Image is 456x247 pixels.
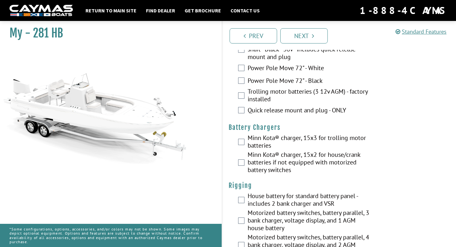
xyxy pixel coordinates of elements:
[181,6,224,15] a: Get Brochure
[248,209,373,233] label: Motorized battery switches, battery parallel, 3 bank charger, voltage display, and 1 AGM house ba...
[248,64,373,73] label: Power Pole Move 72" - White
[248,38,373,62] label: Minn Kota® RipTide Instinct Quest 112lb - 72" shaft - Black - 36v - includes quick release mount ...
[82,6,140,15] a: Return to main site
[248,134,373,151] label: Minn Kota® charger, 15x3 for trolling motor batteries
[248,151,373,175] label: Minn Kota® charger, 15x2 for house/crank batteries if not equipped with motorized battery switches
[227,6,263,15] a: Contact Us
[230,28,277,43] a: Prev
[143,6,178,15] a: Find Dealer
[229,182,450,190] h4: Rigging
[396,28,446,35] a: Standard Features
[9,5,73,17] img: white-logo-c9c8dbefe5ff5ceceb0f0178aa75bf4bb51f6bca0971e226c86eb53dfe498488.png
[248,106,373,116] label: Quick release mount and plug - ONLY
[9,26,206,40] h1: My - 281 HB
[229,123,450,131] h4: Battery Chargers
[9,224,212,247] p: *Some configurations, options, accessories, and/or colors may not be shown. Some images may depic...
[248,77,373,86] label: Power Pole Move 72" - Black
[248,192,373,209] label: House battery for standard battery panel - includes 2 bank charger and VSR
[360,3,446,17] div: 1-888-4CAYMAS
[280,28,328,43] a: Next
[248,88,373,104] label: Trolling motor batteries (3 12v AGM) - factory installed
[228,27,456,43] ul: Pagination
